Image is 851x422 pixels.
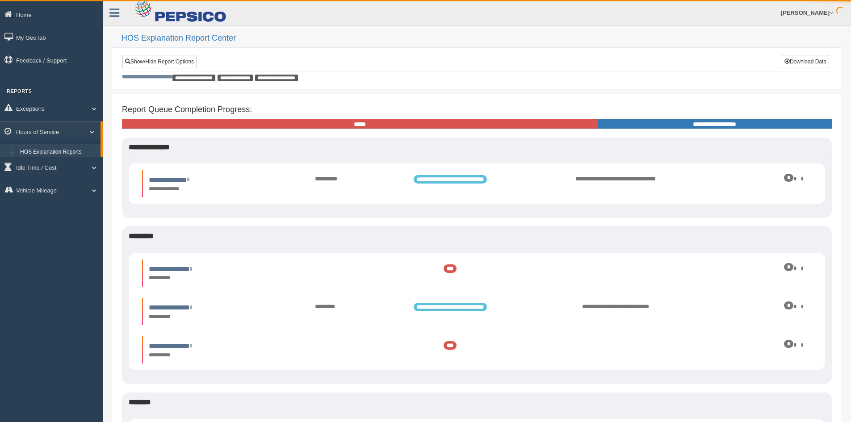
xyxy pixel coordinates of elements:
[142,336,812,364] li: Expand
[142,298,812,325] li: Expand
[142,170,812,197] li: Expand
[122,105,832,114] h4: Report Queue Completion Progress:
[122,34,842,43] h2: HOS Explanation Report Center
[16,144,101,160] a: HOS Explanation Reports
[782,55,829,68] button: Download Data
[142,259,812,287] li: Expand
[122,55,197,68] a: Show/Hide Report Options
